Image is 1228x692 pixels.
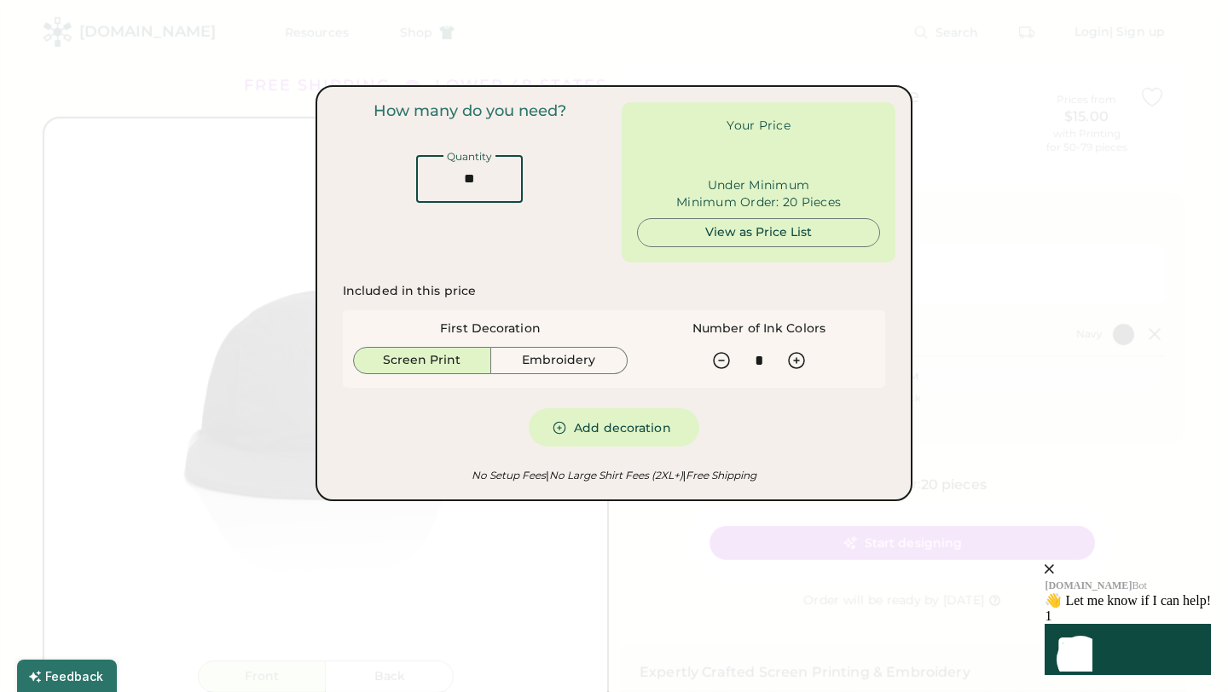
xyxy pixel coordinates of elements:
button: Embroidery [491,347,628,374]
div: Quantity [443,152,495,162]
button: Screen Print [353,347,491,374]
div: First Decoration [440,320,541,337]
em: No Large Shirt Fees (2XL+) [546,469,682,482]
button: Add decoration [529,408,699,447]
div: Under Minimum Minimum Order: 20 Pieces [676,177,841,211]
div: How many do you need? [374,102,566,121]
font: | [546,469,548,482]
font: | [683,469,686,482]
div: Included in this price [343,283,476,300]
div: View as Price List [652,224,866,241]
iframe: Front Chat [942,473,1224,689]
div: Your Price [727,118,791,135]
em: No Setup Fees [472,469,546,482]
em: Free Shipping [683,469,756,482]
div: Number of Ink Colors [692,320,825,337]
